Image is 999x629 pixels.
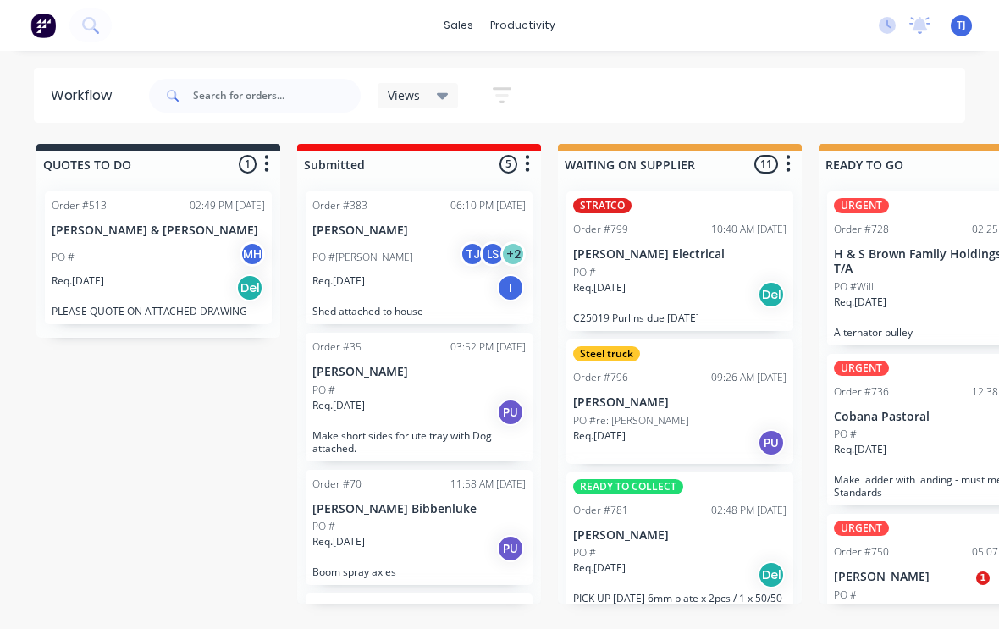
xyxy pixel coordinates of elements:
div: Del [236,274,263,301]
div: READY TO COLLECTOrder #78102:48 PM [DATE][PERSON_NAME]PO #Req.[DATE]DelPICK UP [DATE] 6mm plate x... [566,472,793,625]
div: 02:48 PM [DATE] [711,503,787,518]
span: TJ [957,18,966,33]
div: Order #750 [834,544,889,560]
input: Search for orders... [193,79,361,113]
p: C25019 Purlins due [DATE] [573,312,787,324]
p: PLEASE QUOTE ON ATTACHED DRAWING [52,305,265,317]
div: Steel truck [573,346,640,361]
p: PO # [834,588,857,603]
p: Req. [DATE] [312,398,365,413]
p: Req. [DATE] [573,280,626,295]
p: Req. [DATE] [52,273,104,289]
div: Order #3503:52 PM [DATE][PERSON_NAME]PO #Req.[DATE]PUMake short sides for ute tray with Dog attac... [306,333,533,461]
div: Order #796 [573,370,628,385]
div: Order #109 [312,600,367,615]
div: PU [497,399,524,426]
p: [PERSON_NAME] & [PERSON_NAME] [52,223,265,238]
p: PO # [834,427,857,442]
p: PICK UP [DATE] 6mm plate x 2pcs / 1 x 50/50 tee [573,592,787,617]
div: productivity [482,13,564,38]
p: PO # [573,545,596,560]
div: 10:36 AM [DATE] [450,600,526,615]
div: Order #70 [312,477,362,492]
p: PO # [573,265,596,280]
p: [PERSON_NAME] Bibbenluke [312,502,526,516]
div: 09:26 AM [DATE] [711,370,787,385]
img: Factory [30,13,56,38]
p: Req. [DATE] [573,560,626,576]
div: Order #781 [573,503,628,518]
div: Order #736 [834,384,889,400]
div: + 2 [500,241,526,267]
p: Req. [DATE] [312,534,365,549]
p: [PERSON_NAME] [573,395,787,410]
div: STRATCOOrder #79910:40 AM [DATE][PERSON_NAME] ElectricalPO #Req.[DATE]DelC25019 Purlins due [DATE] [566,191,793,331]
p: Req. [DATE] [834,603,886,618]
p: PO # [312,383,335,398]
p: PO #Will [834,279,874,295]
p: Boom spray axles [312,566,526,578]
div: Order #383 [312,198,367,213]
p: [PERSON_NAME] Electrical [573,247,787,262]
p: [PERSON_NAME] [573,528,787,543]
div: STRATCO [573,198,632,213]
div: Steel truckOrder #79609:26 AM [DATE][PERSON_NAME]PO #re: [PERSON_NAME]Req.[DATE]PU [566,339,793,464]
div: URGENT [834,361,889,376]
div: MH [240,241,265,267]
div: Order #728 [834,222,889,237]
p: Req. [DATE] [312,273,365,289]
div: Order #35 [312,339,362,355]
div: I [497,274,524,301]
span: 1 [976,571,990,585]
div: PU [758,429,785,456]
p: Shed attached to house [312,305,526,317]
div: Order #51302:49 PM [DATE][PERSON_NAME] & [PERSON_NAME]PO #MHReq.[DATE]DelPLEASE QUOTE ON ATTACHED... [45,191,272,324]
div: Order #799 [573,222,628,237]
div: Order #513 [52,198,107,213]
div: Del [758,281,785,308]
div: READY TO COLLECT [573,479,683,494]
div: 02:49 PM [DATE] [190,198,265,213]
p: [PERSON_NAME] [312,223,526,238]
p: PO # [312,519,335,534]
div: 06:10 PM [DATE] [450,198,526,213]
iframe: Intercom live chat [941,571,982,612]
p: Make short sides for ute tray with Dog attached. [312,429,526,455]
div: Del [758,561,785,588]
div: Workflow [51,86,120,106]
div: 11:58 AM [DATE] [450,477,526,492]
div: 10:40 AM [DATE] [711,222,787,237]
p: PO #[PERSON_NAME] [312,250,413,265]
p: [PERSON_NAME] [312,365,526,379]
p: Req. [DATE] [573,428,626,444]
div: Order #7011:58 AM [DATE][PERSON_NAME] BibbenlukePO #Req.[DATE]PUBoom spray axles [306,470,533,586]
div: 03:52 PM [DATE] [450,339,526,355]
div: URGENT [834,521,889,536]
p: PO # [52,250,75,265]
div: URGENT [834,198,889,213]
p: Req. [DATE] [834,442,886,457]
p: Req. [DATE] [834,295,886,310]
p: PO #re: [PERSON_NAME] [573,413,689,428]
span: Views [388,86,420,104]
div: TJ [460,241,485,267]
div: sales [435,13,482,38]
div: LS [480,241,505,267]
div: PU [497,535,524,562]
div: Order #38306:10 PM [DATE][PERSON_NAME]PO #[PERSON_NAME]TJLS+2Req.[DATE]IShed attached to house [306,191,533,324]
